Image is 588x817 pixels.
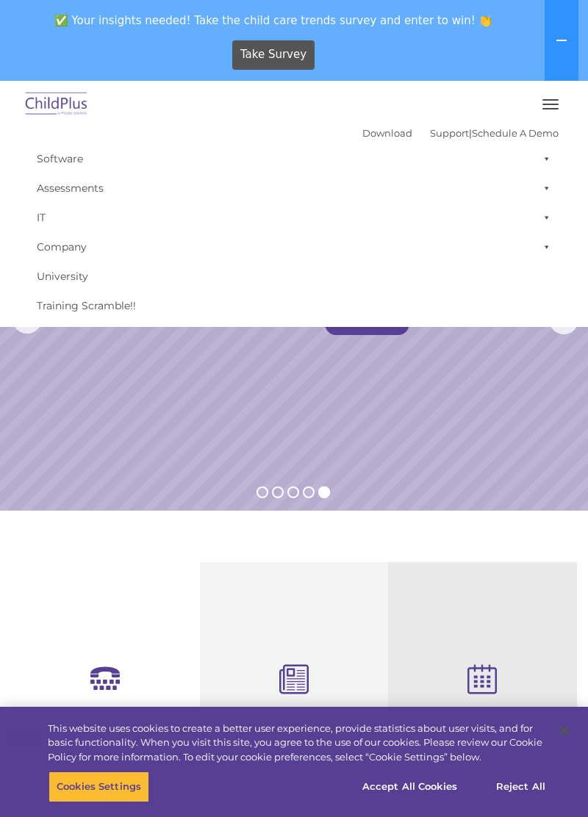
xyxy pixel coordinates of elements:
span: Take Survey [240,42,306,68]
span: ✅ Your insights needed! Take the child care trends survey and enter to win! 👏 [6,6,542,35]
button: Close [548,714,581,746]
a: Support [430,127,469,139]
a: Company [29,232,559,262]
a: IT [29,203,559,232]
a: Software [29,144,559,173]
a: Assessments [29,173,559,203]
a: Training Scramble!! [29,291,559,320]
a: University [29,262,559,291]
a: Take Survey [232,40,315,70]
a: Schedule A Demo [472,127,559,139]
button: Cookies Settings [49,771,149,802]
a: Download [362,127,412,139]
button: Accept All Cookies [354,771,465,802]
div: This website uses cookies to create a better user experience, provide statistics about user visit... [48,721,547,765]
font: | [362,127,559,139]
button: Reject All [475,771,567,802]
img: ChildPlus by Procare Solutions [22,87,91,122]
